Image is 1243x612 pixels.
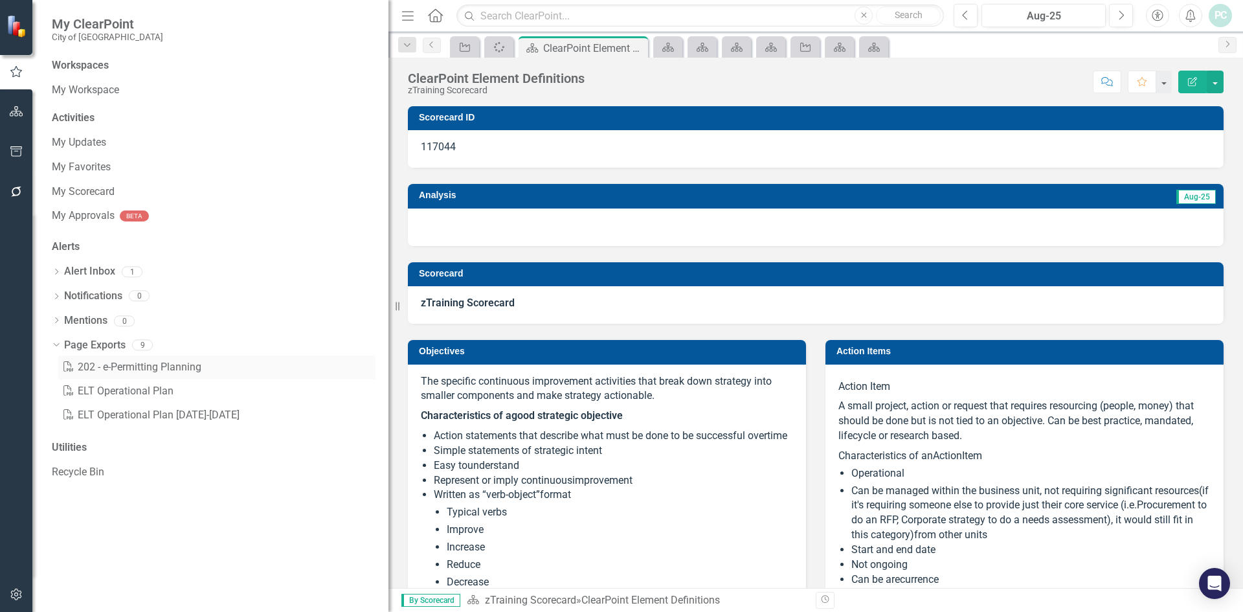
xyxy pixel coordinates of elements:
[419,113,1217,122] h3: Scorecard ID
[52,440,375,455] div: Utilities
[58,403,375,427] a: ELT Operational Plan [DATE]-[DATE]
[401,594,460,607] span: By Scorecard
[981,4,1106,27] button: Aug-25
[876,6,941,25] button: Search
[599,444,602,457] span: t
[447,523,484,536] span: Improve
[408,71,585,85] div: ClearPoint Element Definitions
[895,10,923,20] span: Search
[447,576,489,588] span: Decrease
[64,338,126,353] a: Page Exports
[572,474,633,486] span: improvement
[838,380,890,392] span: Action Item
[851,499,1207,541] span: Procurement to do an RFP, Corporate strategy to do a needs assessment), it would still fit in thi...
[421,409,511,422] strong: Characteristics of a
[851,467,904,479] span: Operational
[456,5,944,27] input: Search ClearPoint...
[986,8,1101,24] div: Aug-25
[962,449,965,462] span: I
[58,356,375,380] a: 202 - e-Permitting Planning
[838,449,933,462] span: Characteristics of an
[64,289,122,304] a: Notifications
[1199,568,1230,599] div: Open Intercom Messenger
[52,185,375,199] a: My Scorecard
[64,313,107,328] a: Mentions
[419,346,800,356] h3: Objectives
[540,488,571,501] span: format
[467,459,519,471] span: understand
[52,209,115,223] a: My Approvals
[434,444,599,457] span: Simple statements of strategic inten
[52,135,375,150] a: My Updates
[767,429,787,442] span: time
[933,449,939,462] span: A
[836,346,1217,356] h3: Action Items
[52,32,163,42] small: City of [GEOGRAPHIC_DATA]
[120,210,149,221] div: BETA
[408,85,585,95] div: zTraining Scorecard
[939,449,962,462] span: ction
[485,594,576,606] a: zTraining Scorecard
[511,409,623,422] strong: good strategic objective
[6,14,29,37] img: ClearPoint Strategy
[838,400,1194,442] span: A small project, action or request that requires resourcing (people, money) that should be done b...
[419,269,1217,278] h3: Scorecard
[52,111,375,126] div: Activities
[52,58,109,73] div: Workspaces
[419,190,800,200] h3: Analysis
[851,543,935,556] span: Start and end date
[52,16,163,32] span: My ClearPoint
[434,474,572,486] span: Represent or imply continuous
[434,488,540,501] span: Written as “verb-object”
[132,340,153,351] div: 9
[851,573,891,585] span: Can be a
[581,594,720,606] div: ClearPoint Element Definitions
[64,264,115,279] a: Alert Inbox
[1176,190,1216,204] span: Aug-25
[914,528,987,541] span: from other units
[851,484,1199,497] span: Can be managed within the business unit, not requiring significant resources
[434,459,467,471] span: Easy to
[1209,4,1232,27] button: PC
[447,558,480,571] span: Reduce
[421,297,515,309] strong: zTraining Scorecard
[421,375,772,402] span: The specific continuous improvement activities that break down strategy into smaller components a...
[114,315,135,326] div: 0
[891,573,939,585] span: recurrence
[1124,499,1137,511] span: i.e.
[467,593,806,608] div: »
[965,449,982,462] span: tem
[447,505,793,520] li: Typical verbs
[52,240,375,255] div: Alerts
[52,160,375,175] a: My Favorites
[1199,484,1202,497] span: (
[122,266,142,277] div: 1
[434,429,767,442] span: Action statements that describe what must be done to be successful over
[447,541,485,553] span: Increase
[543,40,645,56] div: ClearPoint Element Definitions
[408,130,1224,168] div: 117044
[851,558,908,571] span: Not ongoing
[129,291,150,302] div: 0
[52,83,375,98] a: My Workspace
[58,380,375,403] a: ELT Operational Plan
[52,465,375,480] a: Recycle Bin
